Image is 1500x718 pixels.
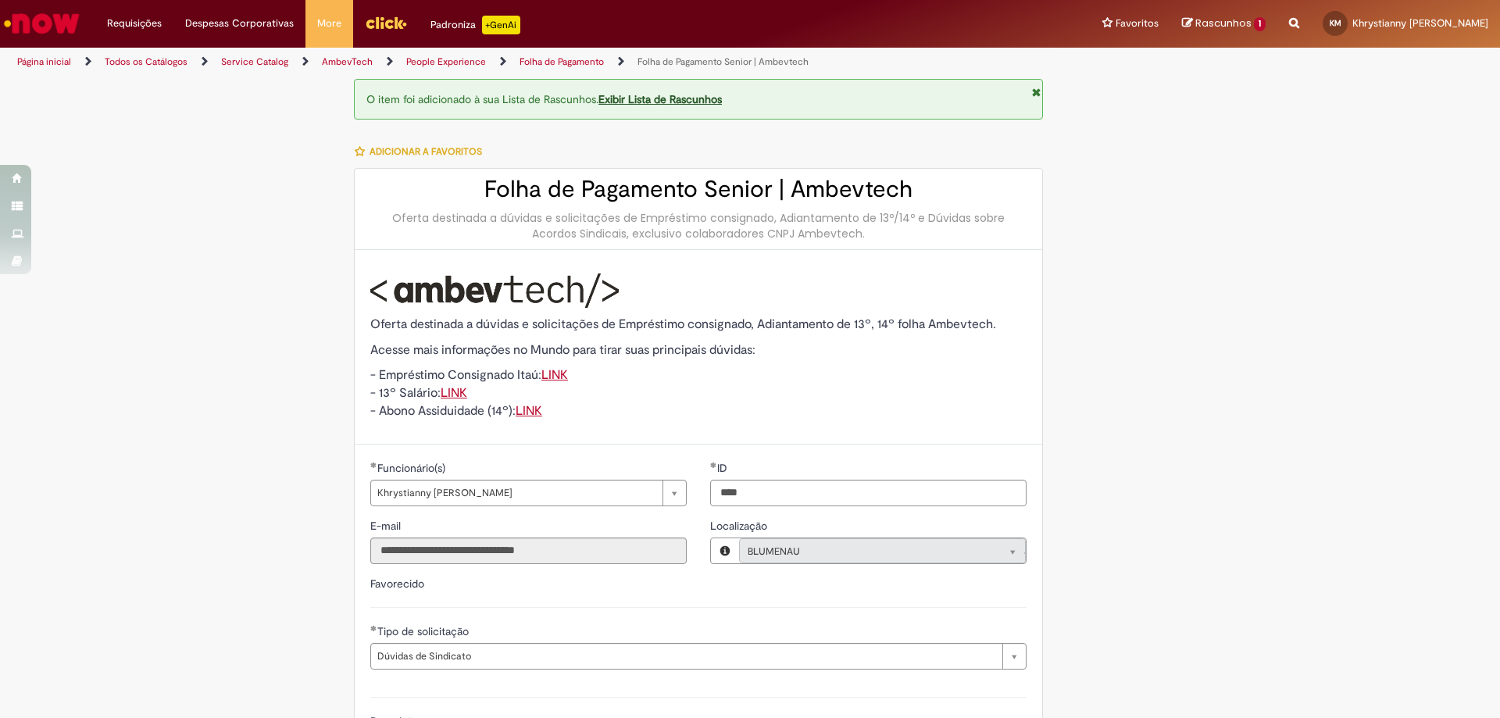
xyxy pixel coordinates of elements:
[377,624,472,638] span: Tipo de solicitação
[441,385,467,401] a: LINK
[370,177,1027,202] h2: Folha de Pagamento Senior | Ambevtech
[370,538,687,564] input: E-mail
[105,55,187,68] a: Todos os Catálogos
[370,145,482,158] span: Adicionar a Favoritos
[748,539,986,564] span: BLUMENAU
[370,316,996,332] span: Oferta destinada a dúvidas e solicitações de Empréstimo consignado, Adiantamento de 13º, 14º folh...
[370,385,467,401] span: - 13º Salário:
[370,342,755,358] span: Acesse mais informações no Mundo para tirar suas principais dúvidas:
[541,367,568,383] a: LINK
[370,577,424,591] label: Favorecido
[1195,16,1252,30] span: Rascunhos
[12,48,988,77] ul: Trilhas de página
[1254,17,1266,31] span: 1
[430,16,520,34] div: Padroniza
[107,16,162,31] span: Requisições
[710,480,1027,506] input: ID
[711,538,739,563] button: Localização, Visualizar este registro BLUMENAU
[406,55,486,68] a: People Experience
[710,518,770,534] label: Somente leitura - Localização
[377,480,655,505] span: Khrystianny [PERSON_NAME]
[221,55,288,68] a: Service Catalog
[1182,16,1266,31] a: Rascunhos
[370,367,568,383] span: - Empréstimo Consignado Itaú:
[710,519,770,533] span: Localização
[366,92,598,106] span: O item foi adicionado à sua Lista de Rascunhos.
[370,462,377,468] span: Obrigatório Preenchido
[520,55,604,68] a: Folha de Pagamento
[365,11,407,34] img: click_logo_yellow_360x200.png
[2,8,82,39] img: ServiceNow
[1032,87,1041,98] i: Fechar Notificação
[317,16,341,31] span: More
[17,55,71,68] a: Página inicial
[377,644,995,669] span: Dúvidas de Sindicato
[598,92,722,106] a: Exibir Lista de Rascunhos
[1352,16,1488,30] span: Khrystianny [PERSON_NAME]
[370,518,404,534] label: Somente leitura - E-mail
[637,55,809,68] a: Folha de Pagamento Senior | Ambevtech
[370,210,1027,241] div: Oferta destinada a dúvidas e solicitações de Empréstimo consignado, Adiantamento de 13º/14º e Dúv...
[185,16,294,31] span: Despesas Corporativas
[377,461,448,475] span: Funcionário(s)
[370,403,542,419] span: - Abono Assiduidade (14º):
[354,135,491,168] button: Adicionar a Favoritos
[370,519,404,533] span: Somente leitura - E-mail
[370,625,377,631] span: Obrigatório Preenchido
[739,538,1026,563] a: BLUMENAULimpar campo Localização
[322,55,373,68] a: AmbevTech
[516,403,542,419] a: LINK
[710,462,717,468] span: Obrigatório Preenchido
[482,16,520,34] p: +GenAi
[1116,16,1159,31] span: Favoritos
[1330,18,1341,28] span: KM
[717,461,730,475] span: ID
